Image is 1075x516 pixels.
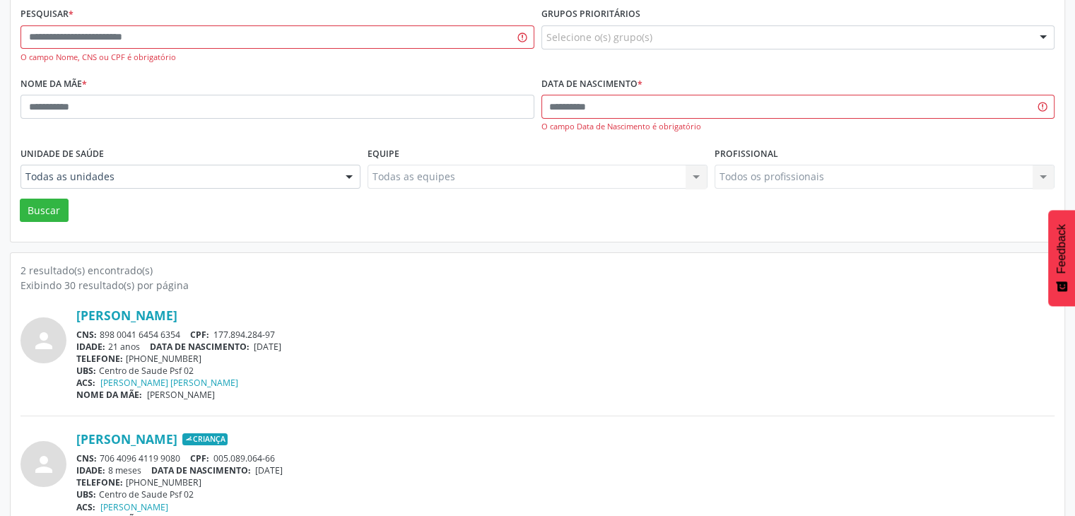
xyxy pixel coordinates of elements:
[76,464,105,476] span: IDADE:
[76,365,1055,377] div: Centro de Saude Psf 02
[76,329,1055,341] div: 898 0041 6454 6354
[76,431,177,447] a: [PERSON_NAME]
[76,476,1055,488] div: [PHONE_NUMBER]
[76,353,123,365] span: TELEFONE:
[76,353,1055,365] div: [PHONE_NUMBER]
[76,389,142,401] span: NOME DA MÃE:
[20,199,69,223] button: Buscar
[368,143,399,165] label: Equipe
[1048,210,1075,306] button: Feedback - Mostrar pesquisa
[20,263,1055,278] div: 2 resultado(s) encontrado(s)
[31,328,57,353] i: person
[541,4,640,25] label: Grupos prioritários
[20,143,104,165] label: Unidade de saúde
[1055,224,1068,274] span: Feedback
[715,143,778,165] label: Profissional
[76,329,97,341] span: CNS:
[546,30,652,45] span: Selecione o(s) grupo(s)
[151,464,251,476] span: DATA DE NASCIMENTO:
[100,501,168,513] a: [PERSON_NAME]
[76,452,1055,464] div: 706 4096 4119 9080
[31,452,57,477] i: person
[76,452,97,464] span: CNS:
[76,464,1055,476] div: 8 meses
[147,389,215,401] span: [PERSON_NAME]
[20,52,534,64] div: O campo Nome, CNS ou CPF é obrigatório
[182,433,228,446] span: Criança
[76,501,95,513] span: ACS:
[541,121,1055,133] div: O campo Data de Nascimento é obrigatório
[190,329,209,341] span: CPF:
[76,341,1055,353] div: 21 anos
[20,74,87,95] label: Nome da mãe
[255,464,283,476] span: [DATE]
[76,476,123,488] span: TELEFONE:
[76,341,105,353] span: IDADE:
[76,365,96,377] span: UBS:
[254,341,281,353] span: [DATE]
[100,377,238,389] a: [PERSON_NAME] [PERSON_NAME]
[76,377,95,389] span: ACS:
[76,488,96,500] span: UBS:
[76,488,1055,500] div: Centro de Saude Psf 02
[76,307,177,323] a: [PERSON_NAME]
[541,74,642,95] label: Data de nascimento
[20,4,74,25] label: Pesquisar
[20,278,1055,293] div: Exibindo 30 resultado(s) por página
[190,452,209,464] span: CPF:
[213,452,275,464] span: 005.089.064-66
[150,341,249,353] span: DATA DE NASCIMENTO:
[213,329,275,341] span: 177.894.284-97
[25,170,331,184] span: Todas as unidades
